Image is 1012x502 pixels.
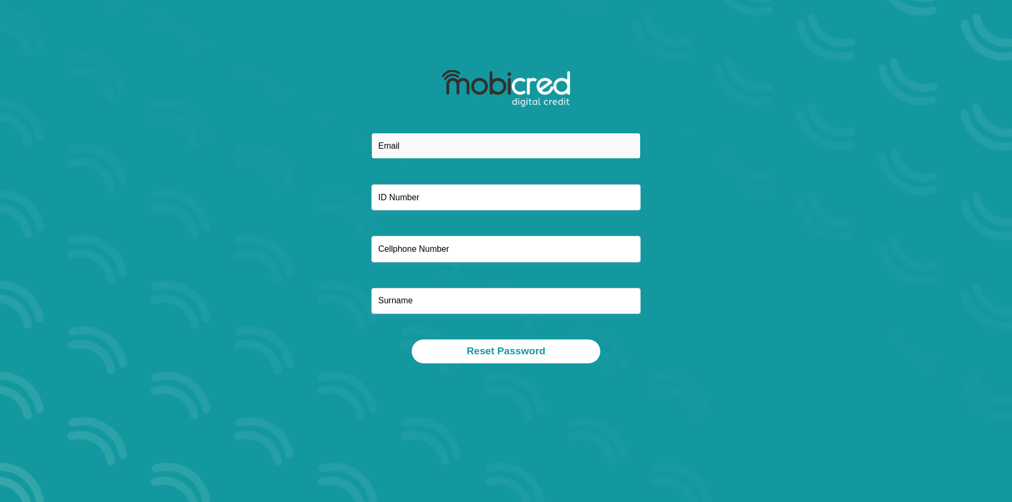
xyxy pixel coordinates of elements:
button: Reset Password [412,339,600,363]
input: ID Number [371,184,641,210]
input: Email [371,133,641,159]
img: mobicred logo [442,70,570,107]
input: Surname [371,288,641,314]
input: Cellphone Number [371,236,641,262]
